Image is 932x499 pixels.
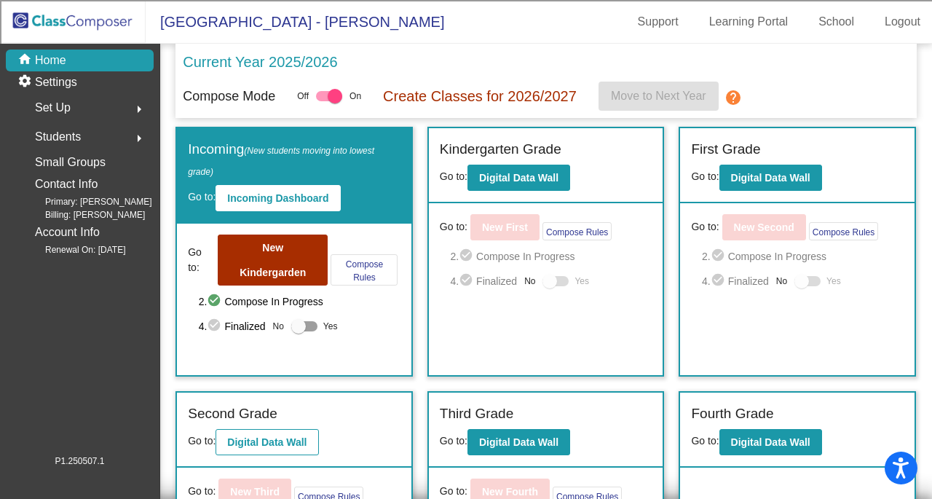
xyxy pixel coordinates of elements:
label: Fourth Grade [691,404,773,425]
div: CANCEL [6,404,926,417]
div: Sign out [6,100,926,113]
p: Create Classes for 2026/2027 [383,85,577,107]
p: Account Info [35,222,100,243]
button: Digital Data Wall [719,165,822,191]
button: Digital Data Wall [467,165,570,191]
b: New Fourth [482,486,538,498]
span: Go to: [188,245,215,275]
p: Compose Mode [183,87,275,106]
span: Renewal On: [DATE] [22,243,125,256]
mat-icon: check_circle [711,272,728,290]
span: Set Up [35,98,71,118]
div: Journal [6,218,926,231]
div: Rename [6,113,926,126]
p: Current Year 2025/2026 [183,51,337,73]
mat-icon: arrow_right [130,101,148,118]
button: New Second [722,214,806,240]
mat-icon: check_circle [711,248,728,265]
span: 4. Finalized [702,272,769,290]
span: 2. Compose In Progress [702,248,904,265]
div: Rename Outline [6,152,926,165]
div: WEBSITE [6,469,926,482]
div: Newspaper [6,244,926,257]
div: Move to ... [6,377,926,390]
span: Go to: [440,484,467,499]
span: Go to: [691,219,719,235]
span: No [776,275,787,288]
span: Go to: [691,435,719,447]
div: Search for Source [6,205,926,218]
button: Digital Data Wall [719,429,822,455]
div: New source [6,430,926,443]
mat-icon: check_circle [459,272,476,290]
span: On [349,90,361,103]
span: Go to: [440,219,467,235]
mat-icon: check_circle [207,293,224,310]
span: Go to: [440,435,467,447]
p: Home [35,52,66,69]
span: (New students moving into lowest grade) [188,146,374,177]
span: Go to: [188,191,216,203]
b: New Second [734,221,794,233]
button: Digital Data Wall [467,429,570,455]
span: Go to: [188,484,216,499]
div: Move To ... [6,60,926,74]
span: No [524,275,535,288]
button: Compose Rules [331,254,398,286]
div: SAVE [6,443,926,456]
div: ??? [6,325,926,338]
div: BOOK [6,456,926,469]
div: MOVE [6,417,926,430]
span: Yes [574,272,589,290]
button: Compose Rules [809,222,878,240]
label: Second Grade [188,404,277,425]
span: Go to: [440,170,467,182]
span: 2. Compose In Progress [199,293,400,310]
b: Digital Data Wall [479,436,558,448]
div: This outline has no content. Would you like to delete it? [6,338,926,351]
div: Visual Art [6,270,926,283]
div: Television/Radio [6,257,926,270]
span: Billing: [PERSON_NAME] [22,208,145,221]
button: New Kindergarden [218,235,328,286]
div: Delete [6,139,926,152]
b: Digital Data Wall [731,172,810,184]
mat-icon: check_circle [207,318,224,335]
span: No [273,320,284,333]
span: Go to: [691,170,719,182]
span: 2. Compose In Progress [450,248,652,265]
div: CANCEL [6,312,926,325]
span: 4. Finalized [450,272,517,290]
div: DELETE [6,364,926,377]
button: Compose Rules [542,222,612,240]
div: Magazine [6,231,926,244]
p: Contact Info [35,174,98,195]
div: Home [6,390,926,404]
div: Options [6,87,926,100]
div: Sort New > Old [6,47,926,60]
b: New Kindergarden [240,242,306,278]
span: Go to: [188,435,216,447]
button: Incoming Dashboard [216,185,340,211]
span: Off [297,90,309,103]
div: SAVE AND GO HOME [6,351,926,364]
b: Incoming Dashboard [227,192,328,204]
label: Incoming [188,139,400,181]
label: First Grade [691,139,760,160]
mat-icon: home [17,52,35,69]
mat-icon: arrow_right [130,130,148,147]
b: New First [482,221,528,233]
span: Primary: [PERSON_NAME] [22,195,152,208]
b: Digital Data Wall [227,436,307,448]
div: Print [6,178,926,192]
mat-icon: settings [17,74,35,91]
button: Digital Data Wall [216,429,318,455]
p: Small Groups [35,152,106,173]
button: New First [470,214,540,240]
span: Students [35,127,81,147]
div: Download [6,165,926,178]
mat-icon: check_circle [459,248,476,265]
label: Third Grade [440,404,513,425]
b: New Third [230,486,280,498]
span: Yes [826,272,841,290]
